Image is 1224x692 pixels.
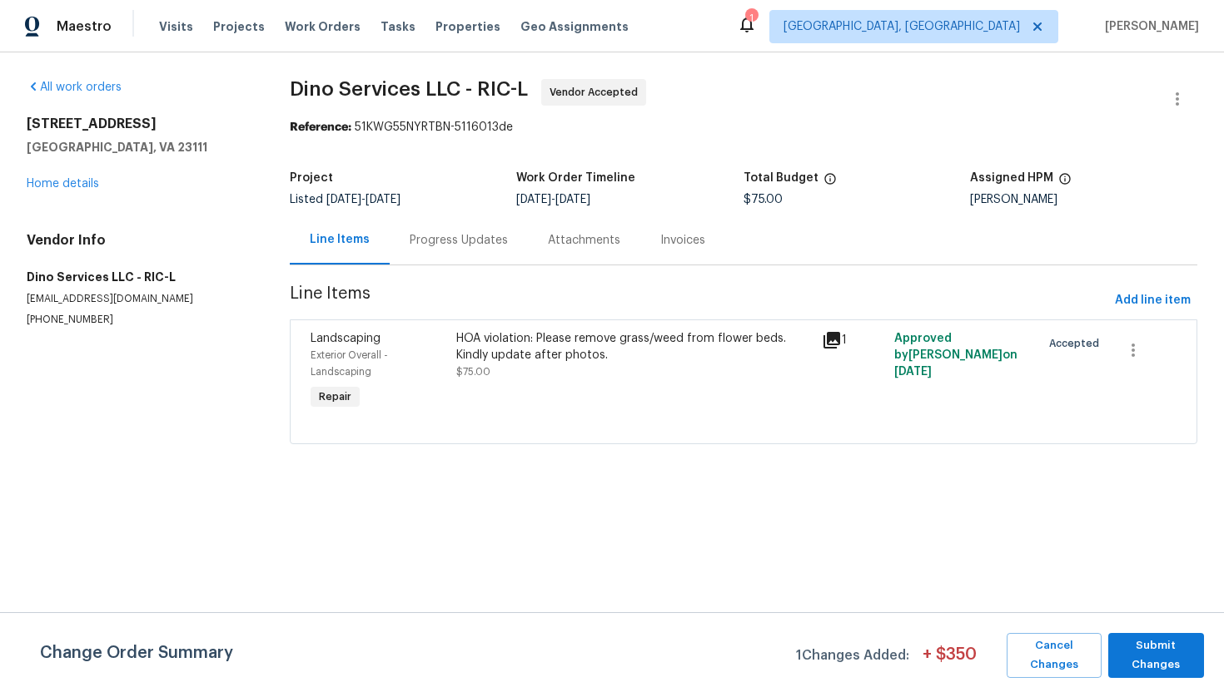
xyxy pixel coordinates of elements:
[516,172,635,184] h5: Work Order Timeline
[159,18,193,35] span: Visits
[381,21,415,32] span: Tasks
[456,330,811,363] div: HOA violation: Please remove grass/weed from flower beds. Kindly update after photos.
[1058,172,1072,194] span: The hpm assigned to this work order.
[970,194,1197,205] div: [PERSON_NAME]
[27,269,250,285] h5: Dino Services LLC - RIC-L
[326,194,401,205] span: -
[1108,285,1197,316] button: Add line item
[310,231,370,248] div: Line Items
[27,82,122,93] a: All work orders
[27,232,250,249] h4: Vendor Info
[744,172,818,184] h5: Total Budget
[285,18,361,35] span: Work Orders
[784,18,1020,35] span: [GEOGRAPHIC_DATA], [GEOGRAPHIC_DATA]
[290,285,1108,316] span: Line Items
[27,313,250,327] p: [PHONE_NUMBER]
[311,333,381,344] span: Landscaping
[516,194,590,205] span: -
[27,292,250,306] p: [EMAIL_ADDRESS][DOMAIN_NAME]
[745,10,757,27] div: 1
[1115,290,1191,311] span: Add line item
[366,194,401,205] span: [DATE]
[970,172,1053,184] h5: Assigned HPM
[27,139,250,156] h5: [GEOGRAPHIC_DATA], VA 23111
[326,194,361,205] span: [DATE]
[520,18,629,35] span: Geo Assignments
[1098,18,1199,35] span: [PERSON_NAME]
[823,172,837,194] span: The total cost of line items that have been proposed by Opendoor. This sum includes line items th...
[550,84,644,101] span: Vendor Accepted
[290,119,1197,136] div: 51KWG55NYRTBN-5116013de
[894,333,1018,378] span: Approved by [PERSON_NAME] on
[894,366,932,378] span: [DATE]
[822,330,885,350] div: 1
[290,194,401,205] span: Listed
[290,79,528,99] span: Dino Services LLC - RIC-L
[290,121,351,133] b: Reference:
[311,350,388,377] span: Exterior Overall - Landscaping
[1049,335,1106,352] span: Accepted
[516,194,551,205] span: [DATE]
[548,232,620,249] div: Attachments
[660,232,705,249] div: Invoices
[456,367,490,377] span: $75.00
[27,178,99,190] a: Home details
[312,388,358,405] span: Repair
[410,232,508,249] div: Progress Updates
[744,194,783,205] span: $75.00
[27,116,250,132] h2: [STREET_ADDRESS]
[57,18,112,35] span: Maestro
[435,18,500,35] span: Properties
[213,18,265,35] span: Projects
[555,194,590,205] span: [DATE]
[290,172,333,184] h5: Project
